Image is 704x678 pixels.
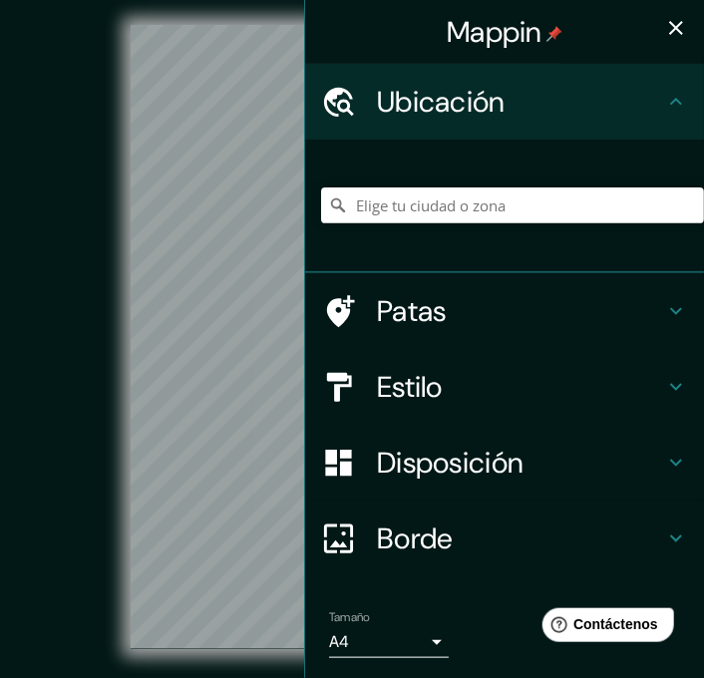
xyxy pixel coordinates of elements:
[377,83,506,121] font: Ubicación
[377,444,524,482] font: Disposición
[546,26,562,42] img: pin-icon.png
[305,64,704,140] div: Ubicación
[377,368,443,406] font: Estilo
[321,187,704,223] input: Elige tu ciudad o zona
[447,13,542,51] font: Mappin
[131,25,572,649] canvas: Mapa
[305,425,704,501] div: Disposición
[305,501,704,576] div: Borde
[305,273,704,349] div: Patas
[527,600,682,656] iframe: Lanzador de widgets de ayuda
[377,519,454,557] font: Borde
[329,631,349,652] font: A4
[377,292,447,330] font: Patas
[329,609,370,625] font: Tamaño
[305,349,704,425] div: Estilo
[329,626,449,658] div: A4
